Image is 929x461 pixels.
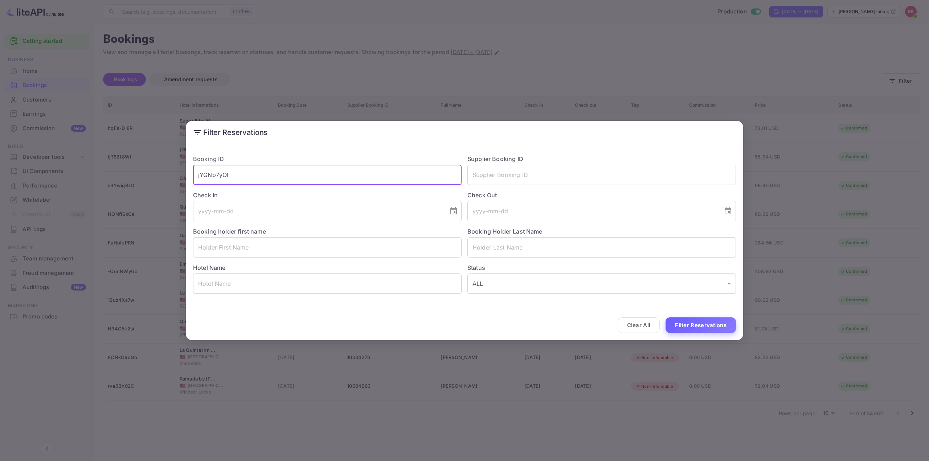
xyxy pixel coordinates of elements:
[193,264,226,271] label: Hotel Name
[193,237,462,258] input: Holder First Name
[193,273,462,294] input: Hotel Name
[193,155,224,162] label: Booking ID
[467,155,523,162] label: Supplier Booking ID
[467,237,736,258] input: Holder Last Name
[193,201,443,221] input: yyyy-mm-dd
[666,317,736,333] button: Filter Reservations
[618,317,660,333] button: Clear All
[193,228,266,235] label: Booking holder first name
[467,201,718,221] input: yyyy-mm-dd
[193,165,462,185] input: Booking ID
[446,204,461,218] button: Choose date
[193,191,462,199] label: Check In
[467,165,736,185] input: Supplier Booking ID
[186,121,743,144] h2: Filter Reservations
[467,273,736,294] div: ALL
[467,263,736,272] label: Status
[721,204,735,218] button: Choose date
[467,191,736,199] label: Check Out
[467,228,543,235] label: Booking Holder Last Name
